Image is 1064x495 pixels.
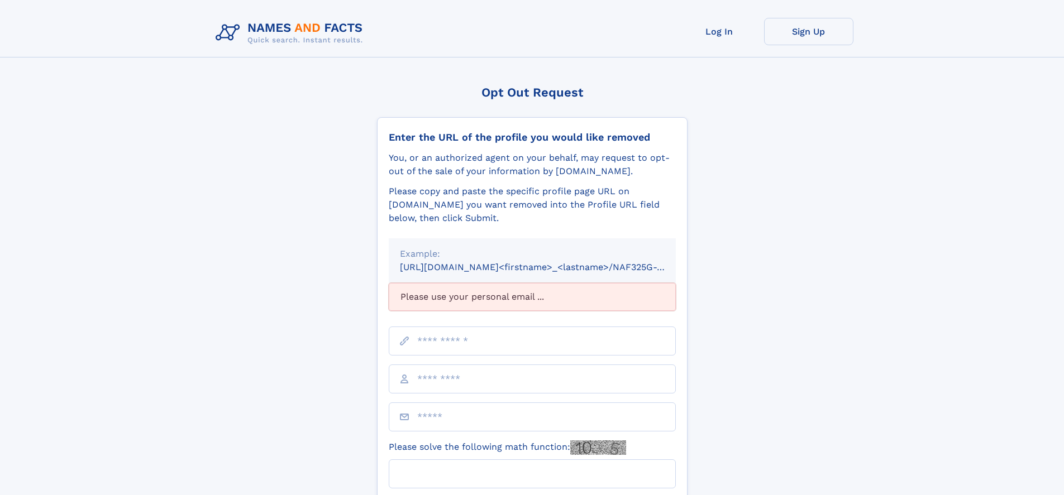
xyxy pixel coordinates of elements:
div: Please copy and paste the specific profile page URL on [DOMAIN_NAME] you want removed into the Pr... [389,185,676,225]
label: Please solve the following math function: [389,440,626,455]
div: Opt Out Request [377,85,688,99]
div: Enter the URL of the profile you would like removed [389,131,676,143]
div: Please use your personal email ... [389,283,676,311]
a: Sign Up [764,18,853,45]
small: [URL][DOMAIN_NAME]<firstname>_<lastname>/NAF325G-xxxxxxxx [400,262,697,272]
div: Example: [400,247,665,261]
a: Log In [675,18,764,45]
div: You, or an authorized agent on your behalf, may request to opt-out of the sale of your informatio... [389,151,676,178]
img: Logo Names and Facts [211,18,372,48]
